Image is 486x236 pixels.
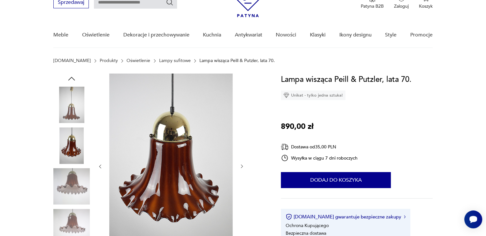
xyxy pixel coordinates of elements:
[276,23,296,47] a: Nowości
[281,74,412,86] h1: Lampa wisząca Peill & Putzler, lata 70.
[339,23,371,47] a: Ikony designu
[127,58,150,63] a: Oświetlenie
[286,223,329,229] li: Ochrona Kupującego
[310,23,326,47] a: Klasyki
[385,23,397,47] a: Style
[53,168,90,205] img: Zdjęcie produktu Lampa wisząca Peill & Putzler, lata 70.
[53,127,90,164] img: Zdjęcie produktu Lampa wisząca Peill & Putzler, lata 70.
[53,87,90,123] img: Zdjęcie produktu Lampa wisząca Peill & Putzler, lata 70.
[419,3,433,9] p: Koszyk
[281,172,391,188] button: Dodaj do koszyka
[286,214,292,220] img: Ikona certyfikatu
[281,121,313,133] p: 890,00 zł
[283,92,289,98] img: Ikona diamentu
[235,23,262,47] a: Antykwariat
[404,215,406,218] img: Ikona strzałki w prawo
[281,143,289,151] img: Ikona dostawy
[361,3,384,9] p: Patyna B2B
[159,58,191,63] a: Lampy sufitowe
[464,210,482,228] iframe: Smartsupp widget button
[281,154,358,162] div: Wysyłka w ciągu 7 dni roboczych
[286,214,405,220] button: [DOMAIN_NAME] gwarantuje bezpieczne zakupy
[53,1,89,5] a: Sprzedawaj
[123,23,189,47] a: Dekoracje i przechowywanie
[281,90,345,100] div: Unikat - tylko jedna sztuka!
[394,3,409,9] p: Zaloguj
[203,23,221,47] a: Kuchnia
[82,23,110,47] a: Oświetlenie
[100,58,118,63] a: Produkty
[281,143,358,151] div: Dostawa od 35,00 PLN
[53,23,68,47] a: Meble
[410,23,433,47] a: Promocje
[199,58,275,63] p: Lampa wisząca Peill & Putzler, lata 70.
[53,58,91,63] a: [DOMAIN_NAME]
